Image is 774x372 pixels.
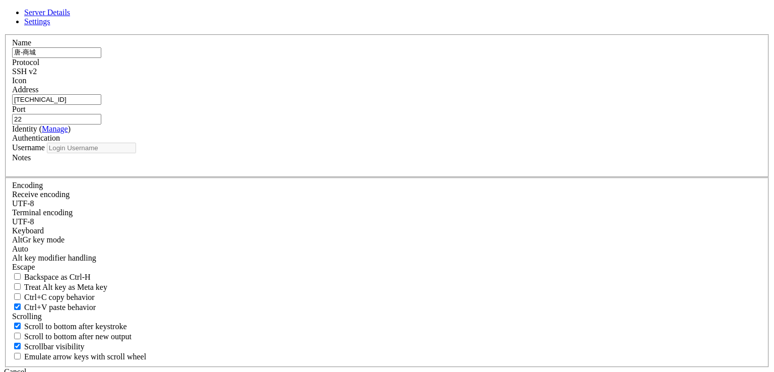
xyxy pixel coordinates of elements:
div: UTF-8 [12,199,762,208]
label: Set the expected encoding for data received from the host. If the encodings do not match, visual ... [12,235,64,244]
label: Address [12,85,38,94]
label: Ctrl+V pastes if true, sends ^V to host if false. Ctrl+Shift+V sends ^V to host if true, pastes i... [12,303,96,312]
div: UTF-8 [12,217,762,226]
a: Manage [42,125,68,133]
input: Host Name or IP [12,94,101,105]
label: Scroll to bottom after new output. [12,332,132,341]
div: Auto [12,244,762,254]
input: Server Name [12,47,101,58]
span: Ctrl+C copy behavior [24,293,95,301]
span: Scroll to bottom after new output [24,332,132,341]
label: Identity [12,125,71,133]
x-row: Connecting [TECHNICAL_ID]... [4,4,642,13]
span: SSH v2 [12,67,37,76]
span: UTF-8 [12,217,34,226]
a: Server Details [24,8,70,17]
label: Name [12,38,31,47]
input: Scroll to bottom after keystroke [14,323,21,329]
input: Treat Alt key as Meta key [14,283,21,290]
div: Escape [12,263,762,272]
input: Ctrl+C copy behavior [14,293,21,300]
span: ( ) [39,125,71,133]
label: Authentication [12,134,60,142]
input: Ctrl+V paste behavior [14,303,21,310]
input: Port Number [12,114,101,125]
label: The default terminal encoding. ISO-2022 enables character map translations (like graphics maps). ... [12,208,73,217]
span: Ctrl+V paste behavior [24,303,96,312]
label: Notes [12,153,31,162]
span: Emulate arrow keys with scroll wheel [24,352,146,361]
label: Ctrl-C copies if true, send ^C to host if false. Ctrl-Shift-C sends ^C to host if true, copies if... [12,293,95,301]
span: Treat Alt key as Meta key [24,283,107,291]
label: Whether the Alt key acts as a Meta key or as a distinct Alt key. [12,283,107,291]
input: Scrollbar visibility [14,343,21,349]
label: Keyboard [12,226,44,235]
span: Scroll to bottom after keystroke [24,322,127,331]
label: The vertical scrollbar mode. [12,342,85,351]
label: Icon [12,76,26,85]
span: Backspace as Ctrl-H [24,273,91,281]
label: Username [12,143,45,152]
label: Port [12,105,26,113]
label: Protocol [12,58,39,67]
div: (0, 1) [4,13,8,21]
span: Scrollbar visibility [24,342,85,351]
span: UTF-8 [12,199,34,208]
label: If true, the backspace should send BS ('\x08', aka ^H). Otherwise the backspace key should send '... [12,273,91,281]
input: Login Username [47,143,136,153]
label: Controls how the Alt key is handled. Escape: Send an ESC prefix. 8-Bit: Add 128 to the typed char... [12,254,96,262]
label: Set the expected encoding for data received from the host. If the encodings do not match, visual ... [12,190,70,199]
input: Emulate arrow keys with scroll wheel [14,353,21,359]
input: Scroll to bottom after new output [14,333,21,339]
label: When using the alternative screen buffer, and DECCKM (Application Cursor Keys) is active, mouse w... [12,352,146,361]
label: Whether to scroll to the bottom on any keystroke. [12,322,127,331]
a: Settings [24,17,50,26]
label: Scrolling [12,312,42,321]
label: Encoding [12,181,43,190]
span: Escape [12,263,35,271]
span: Auto [12,244,28,253]
input: Backspace as Ctrl-H [14,273,21,280]
div: SSH v2 [12,67,762,76]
